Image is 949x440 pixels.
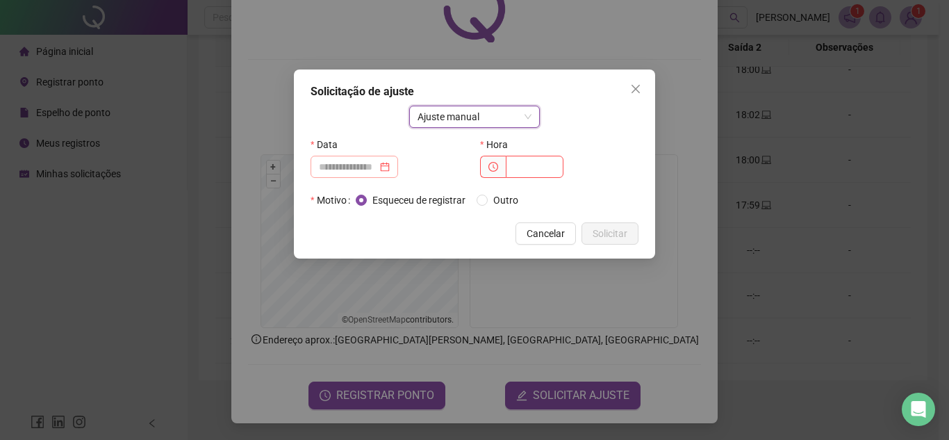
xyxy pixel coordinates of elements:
[527,226,565,241] span: Cancelar
[581,222,638,245] button: Solicitar
[311,133,347,156] label: Data
[902,393,935,426] div: Open Intercom Messenger
[488,193,524,208] span: Outro
[367,193,471,208] span: Esqueceu de registrar
[418,106,532,127] span: Ajuste manual
[311,189,356,211] label: Motivo
[515,222,576,245] button: Cancelar
[311,83,638,100] div: Solicitação de ajuste
[488,162,498,172] span: clock-circle
[480,133,517,156] label: Hora
[625,78,647,100] button: Close
[630,83,641,95] span: close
